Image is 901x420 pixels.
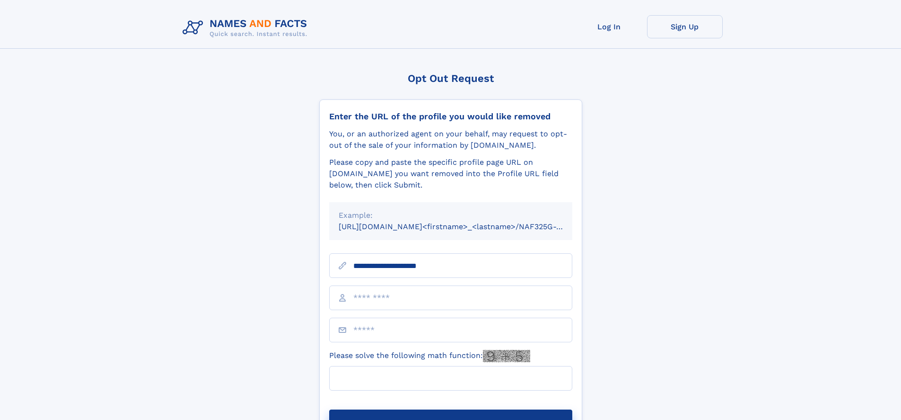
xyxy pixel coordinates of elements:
div: Example: [339,210,563,221]
div: Please copy and paste the specific profile page URL on [DOMAIN_NAME] you want removed into the Pr... [329,157,572,191]
div: Enter the URL of the profile you would like removed [329,111,572,122]
small: [URL][DOMAIN_NAME]<firstname>_<lastname>/NAF325G-xxxxxxxx [339,222,590,231]
div: You, or an authorized agent on your behalf, may request to opt-out of the sale of your informatio... [329,128,572,151]
a: Log In [571,15,647,38]
img: Logo Names and Facts [179,15,315,41]
label: Please solve the following math function: [329,350,530,362]
div: Opt Out Request [319,72,582,84]
a: Sign Up [647,15,723,38]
